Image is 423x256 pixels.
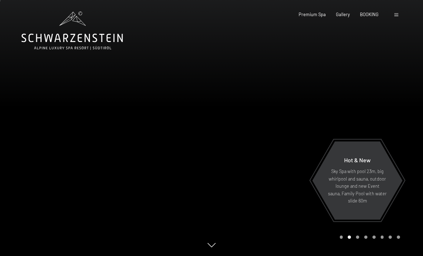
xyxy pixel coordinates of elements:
[340,236,343,239] div: Carousel Page 1
[348,236,351,239] div: Carousel Page 2 (Current Slide)
[364,236,367,239] div: Carousel Page 4
[360,11,379,17] a: BOOKING
[389,236,392,239] div: Carousel Page 7
[381,236,384,239] div: Carousel Page 6
[356,236,359,239] div: Carousel Page 3
[299,11,326,17] a: Premium Spa
[344,157,371,163] span: Hot & New
[336,11,350,17] a: Gallery
[337,236,400,239] div: Carousel Pagination
[312,141,403,220] a: Hot & New Sky Spa with pool 23m, big whirlpool and sauna, outdoor lounge and new Event sauna, Fam...
[326,168,389,204] p: Sky Spa with pool 23m, big whirlpool and sauna, outdoor lounge and new Event sauna, Family Pool w...
[372,236,376,239] div: Carousel Page 5
[397,236,400,239] div: Carousel Page 8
